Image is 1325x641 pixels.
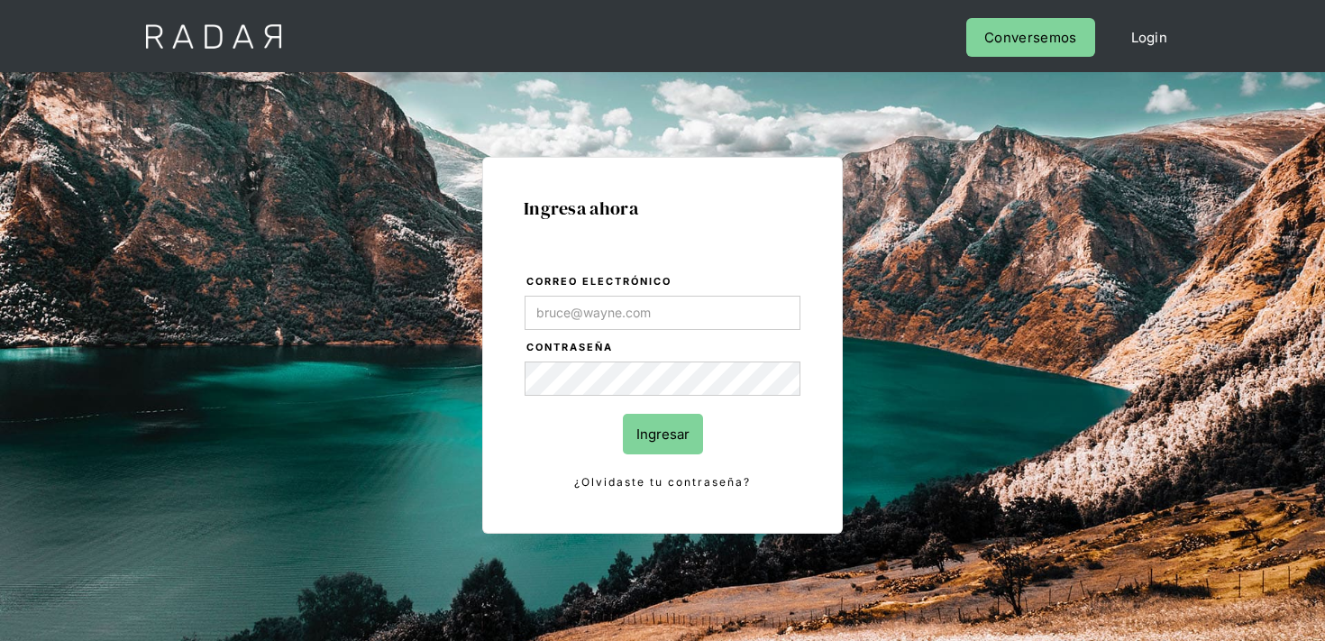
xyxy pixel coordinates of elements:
[525,472,800,492] a: ¿Olvidaste tu contraseña?
[966,18,1094,57] a: Conversemos
[1113,18,1186,57] a: Login
[526,339,800,357] label: Contraseña
[524,272,801,492] form: Login Form
[623,414,703,454] input: Ingresar
[525,296,800,330] input: bruce@wayne.com
[524,198,801,218] h1: Ingresa ahora
[526,273,800,291] label: Correo electrónico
